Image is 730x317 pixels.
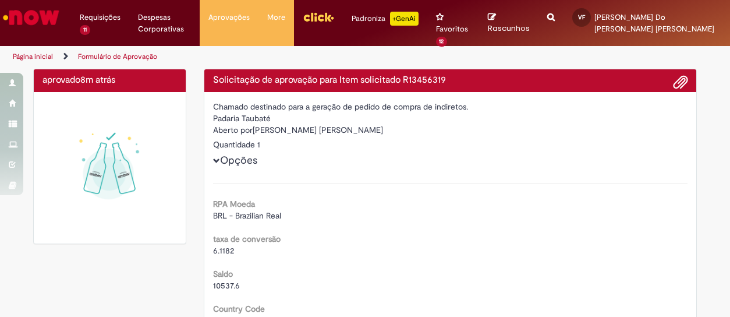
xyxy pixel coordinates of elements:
[213,234,281,244] b: taxa de conversão
[436,23,468,35] span: Favoritos
[390,12,419,26] p: +GenAi
[213,304,265,314] b: Country Code
[594,12,714,34] span: [PERSON_NAME] Do [PERSON_NAME] [PERSON_NAME]
[213,124,253,136] label: Aberto por
[488,12,530,34] a: Rascunhos
[213,199,255,209] b: RPA Moeda
[213,124,688,139] div: [PERSON_NAME] [PERSON_NAME]
[78,52,157,61] a: Formulário de Aprovação
[213,269,233,279] b: Saldo
[80,74,115,86] time: 28/08/2025 10:50:55
[80,12,121,23] span: Requisições
[208,12,250,23] span: Aprovações
[578,13,585,21] span: VF
[303,8,334,26] img: click_logo_yellow_360x200.png
[488,23,530,34] span: Rascunhos
[138,12,191,35] span: Despesas Corporativas
[213,245,234,256] span: 6.1182
[267,12,285,23] span: More
[213,139,688,150] div: Quantidade 1
[213,112,688,124] div: Padaria Taubaté
[80,74,115,86] span: 8m atrás
[213,280,240,291] span: 10537.6
[42,75,177,86] h4: aprovado
[352,12,419,26] div: Padroniza
[436,37,448,47] span: 12
[80,25,90,35] span: 11
[213,75,688,86] h4: Solicitação de aprovação para Item solicitado R13456319
[213,210,281,221] span: BRL - Brazilian Real
[42,101,177,235] img: sucesso_1.gif
[213,101,688,112] div: Chamado destinado para a geração de pedido de compra de indiretos.
[13,52,53,61] a: Página inicial
[1,6,61,29] img: ServiceNow
[9,46,478,68] ul: Trilhas de página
